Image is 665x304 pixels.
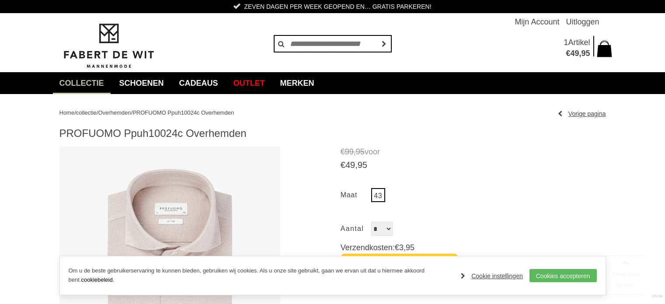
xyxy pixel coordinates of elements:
a: Cookie instellingen [461,269,523,283]
a: Cookies accepteren [529,269,597,282]
ul: Maat [341,188,606,204]
a: Uitloggen [566,13,599,31]
span: Artikel [568,38,590,47]
span: 95 [358,160,367,170]
a: Merken [274,72,321,94]
span: € [395,243,399,252]
span: € [341,147,345,156]
span: , [355,160,358,170]
h1: PROFUOMO Ppuh10024c Overhemden [59,127,606,140]
span: , [404,243,406,252]
span: voor [341,147,606,157]
span: , [354,147,356,156]
span: 99 [345,147,354,156]
a: Mijn Account [515,13,559,31]
a: 43 [371,188,385,202]
span: 95 [356,147,365,156]
a: Overhemden [98,109,131,116]
label: Aantal [341,222,371,236]
span: 95 [406,243,414,252]
span: 3 [399,243,404,252]
span: , [579,49,581,58]
span: / [74,109,76,116]
a: Vorige pagina [558,107,606,120]
p: Om u de beste gebruikerservaring te kunnen bieden, gebruiken wij cookies. Als u onze site gebruik... [69,266,453,285]
a: collectie [53,72,111,94]
span: Verzendkosten: [341,242,606,253]
span: 1 [564,38,568,47]
a: Schoenen [113,72,171,94]
a: cookiebeleid [81,276,112,283]
a: Outlet [227,72,272,94]
span: € [341,160,345,170]
span: / [131,109,133,116]
a: Cadeaus [173,72,225,94]
span: 49 [570,49,579,58]
img: Fabert de Wit [59,22,158,70]
a: 1Artikel €49,95 [549,37,613,59]
span: 95 [581,49,590,58]
a: collectie [76,109,97,116]
span: / [97,109,98,116]
a: Home [59,109,75,116]
a: Divide [652,291,663,302]
a: PROFUOMO Ppuh10024c Overhemden [132,109,234,116]
span: 49 [345,160,355,170]
span: € [566,49,570,58]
